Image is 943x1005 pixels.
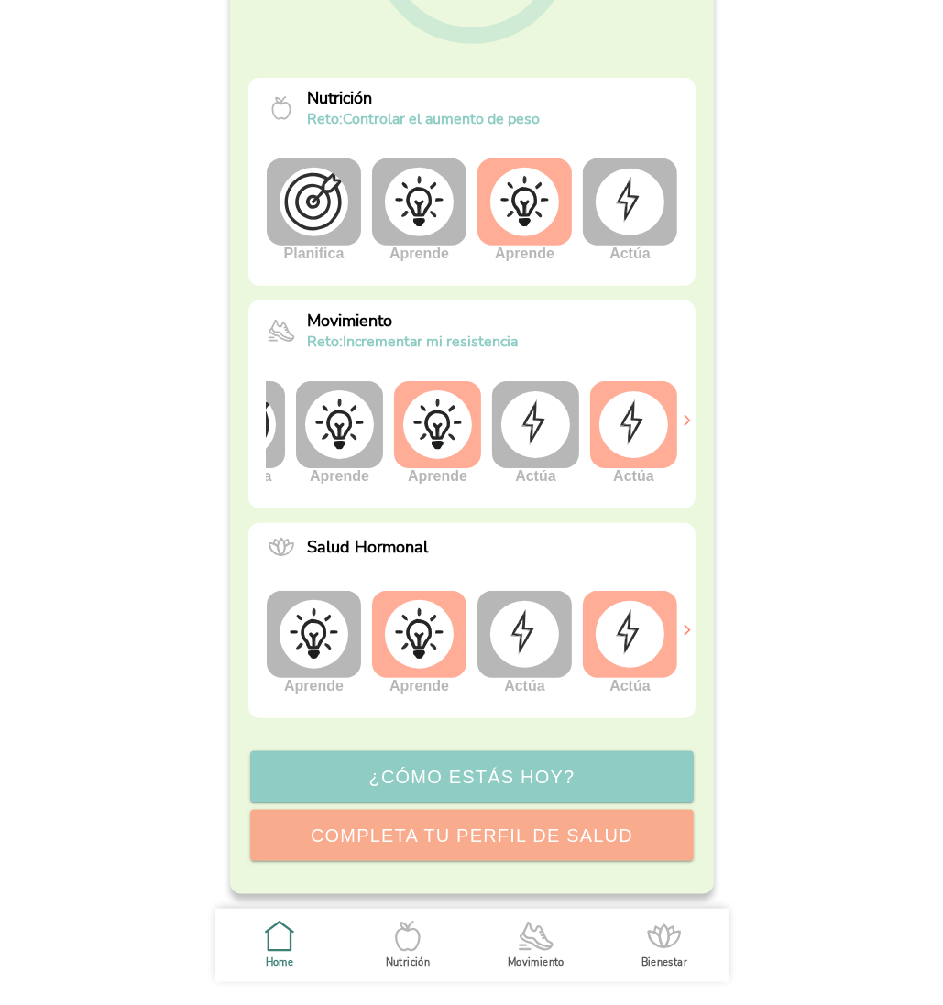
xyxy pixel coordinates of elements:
p: Salud Hormonal [307,536,428,558]
div: Actúa [590,381,677,485]
p: Controlar el aumento de peso [307,109,540,129]
div: Aprende [394,381,481,485]
div: Aprende [296,381,383,485]
div: Actúa [583,158,677,262]
p: Movimiento [307,310,518,332]
div: Aprende [267,591,361,694]
div: Actúa [583,591,677,694]
ion-label: Bienestar [641,956,686,969]
ion-label: Home [265,956,292,969]
span: reto: [307,109,343,129]
span: reto: [307,332,343,352]
div: Planifica [267,158,361,262]
p: Incrementar mi resistencia [307,332,518,352]
div: Aprende [372,158,466,262]
div: Actúa [477,591,572,694]
ion-button: Completa tu perfil de salud [250,810,694,861]
div: Actúa [492,381,579,485]
ion-label: Nutrición [385,956,429,969]
ion-button: ¿Cómo estás hoy? [250,751,694,803]
ion-label: Movimiento [508,956,565,969]
p: Nutrición [307,87,540,109]
div: Planifica [198,381,285,485]
div: Aprende [372,591,466,694]
div: Aprende [477,158,572,262]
